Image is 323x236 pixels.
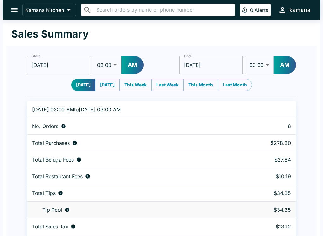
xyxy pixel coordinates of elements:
[237,173,291,180] p: $10.19
[32,140,227,146] div: Aggregate order subtotals
[250,7,253,13] p: 0
[32,190,227,196] div: Combined individual and pooled tips
[32,123,227,129] div: Number of orders placed
[121,56,144,74] button: AM
[32,156,74,163] p: Total Beluga Fees
[32,190,56,196] p: Total Tips
[95,79,120,91] button: [DATE]
[32,173,227,180] div: Fees paid by diners to restaurant
[32,106,227,113] p: [DATE] 03:00 AM to [DATE] 03:00 AM
[184,53,191,59] label: End
[237,123,291,129] p: 6
[183,79,218,91] button: This Month
[237,140,291,146] p: $278.30
[237,207,291,213] p: $34.35
[237,156,291,163] p: $27.84
[255,7,268,13] p: Alerts
[22,4,76,16] button: Kamana Kitchen
[237,223,291,230] p: $13.12
[119,79,152,91] button: This Week
[274,56,296,74] button: AM
[11,28,89,40] h1: Sales Summary
[289,6,310,14] div: kamana
[27,56,90,74] input: Choose date, selected date is Sep 11, 2025
[32,123,58,129] p: No. Orders
[94,6,232,15] input: Search orders by name or phone number
[276,3,313,17] button: kamana
[151,79,184,91] button: Last Week
[237,190,291,196] p: $34.35
[218,79,252,91] button: Last Month
[32,207,227,213] div: Tips unclaimed by a waiter
[32,156,227,163] div: Fees paid by diners to Beluga
[32,223,68,230] p: Total Sales Tax
[32,140,70,146] p: Total Purchases
[71,79,95,91] button: [DATE]
[25,7,64,13] p: Kamana Kitchen
[42,207,62,213] p: Tip Pool
[32,173,83,180] p: Total Restaurant Fees
[32,223,227,230] div: Sales tax paid by diners
[32,53,40,59] label: Start
[6,2,22,18] button: open drawer
[179,56,243,74] input: Choose date, selected date is Sep 12, 2025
